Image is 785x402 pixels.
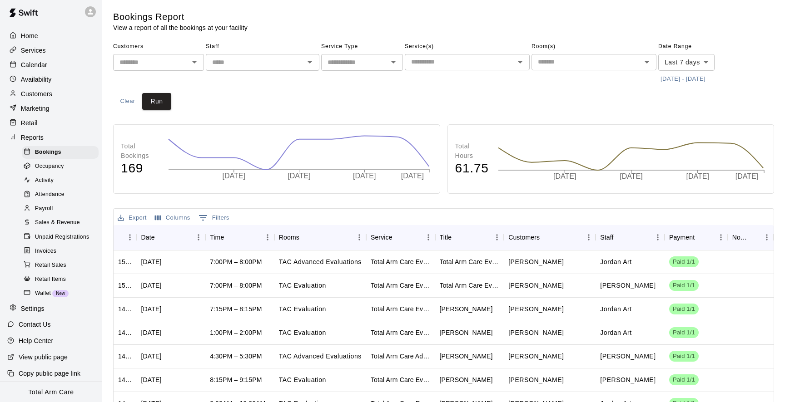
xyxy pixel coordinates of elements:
[600,225,613,250] div: Staff
[35,275,66,284] span: Retail Items
[35,176,54,185] span: Activity
[288,172,311,180] tspan: [DATE]
[210,328,262,337] div: 1:00PM – 2:00PM
[141,352,162,361] div: Thu, Oct 09, 2025
[665,225,728,250] div: Payment
[35,247,56,256] span: Invoices
[21,60,47,69] p: Calendar
[405,39,530,54] span: Service(s)
[600,257,631,267] p: Jordan Art
[22,160,99,173] div: Occupancy
[695,231,707,244] button: Sort
[279,328,326,338] p: TAC Evaluation
[279,281,326,290] p: TAC Evaluation
[490,230,504,244] button: Menu
[210,352,262,361] div: 4:30PM – 5:30PM
[118,257,132,266] div: 1505990
[21,89,52,98] p: Customers
[22,287,99,300] div: WalletNew
[7,102,95,115] a: Marketing
[35,261,66,270] span: Retail Sales
[553,172,576,180] tspan: [DATE]
[21,31,38,40] p: Home
[137,225,206,250] div: Date
[392,231,405,244] button: Sort
[669,225,695,250] div: Payment
[22,259,99,272] div: Retail Sales
[401,172,424,180] tspan: [DATE]
[22,272,102,286] a: Retail Items
[279,304,326,314] p: TAC Evaluation
[596,225,665,250] div: Staff
[22,230,102,244] a: Unpaid Registrations
[658,54,715,71] div: Last 7 days
[321,39,403,54] span: Service Type
[118,231,131,244] button: Sort
[28,387,74,397] p: Total Arm Care
[35,162,64,171] span: Occupancy
[371,328,431,337] div: Total Arm Care Evaluation (Ages 13+)
[22,216,99,229] div: Sales & Revenue
[35,190,65,199] span: Attendance
[455,142,489,161] p: Total Hours
[19,369,80,378] p: Copy public page link
[508,257,564,267] p: Vincent Dorey
[455,161,489,176] h4: 61.75
[210,257,262,266] div: 7:00PM – 8:00PM
[141,375,162,384] div: Wed, Oct 08, 2025
[113,39,204,54] span: Customers
[422,230,435,244] button: Menu
[113,11,248,23] h5: Bookings Report
[353,172,376,180] tspan: [DATE]
[274,225,366,250] div: Rooms
[7,73,95,86] a: Availability
[7,87,95,101] a: Customers
[620,172,642,180] tspan: [DATE]
[508,328,564,338] p: Caleb Arroyave
[22,188,99,201] div: Attendance
[614,231,626,244] button: Sort
[192,230,205,244] button: Menu
[141,281,162,290] div: Wed, Oct 08, 2025
[22,202,99,215] div: Payroll
[508,304,564,314] p: Michael Monks
[21,304,45,313] p: Settings
[669,352,699,361] span: Paid 1/1
[600,304,631,314] p: Jordan Art
[141,328,162,337] div: Sat, Oct 04, 2025
[540,231,552,244] button: Sort
[371,352,431,361] div: Total Arm Care Advanced Evaluation (Ages 13+)
[155,231,168,244] button: Sort
[19,353,68,362] p: View public page
[452,231,464,244] button: Sort
[514,56,527,69] button: Open
[210,281,262,290] div: 7:00PM – 8:00PM
[7,131,95,144] a: Reports
[279,375,326,385] p: TAC Evaluation
[22,202,102,216] a: Payroll
[279,225,299,250] div: Rooms
[440,257,500,266] div: Total Arm Care Evaluation (Ages 13+)
[21,118,38,127] p: Retail
[22,216,102,230] a: Sales & Revenue
[22,159,102,173] a: Occupancy
[35,289,51,298] span: Wallet
[440,352,493,361] div: Joseph Mauro V
[261,230,274,244] button: Menu
[504,225,596,250] div: Customers
[641,56,653,69] button: Open
[22,273,99,286] div: Retail Items
[669,376,699,384] span: Paid 1/1
[7,58,95,72] a: Calendar
[141,257,162,266] div: Wed, Oct 08, 2025
[7,302,95,315] div: Settings
[508,352,564,361] p: Joseph Mauro V
[371,375,431,384] div: Total Arm Care Evaluation (Ages 13+)
[210,225,224,250] div: Time
[440,304,493,314] div: Michael Monks
[21,104,50,113] p: Marketing
[188,56,201,69] button: Open
[651,230,665,244] button: Menu
[115,211,149,225] button: Export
